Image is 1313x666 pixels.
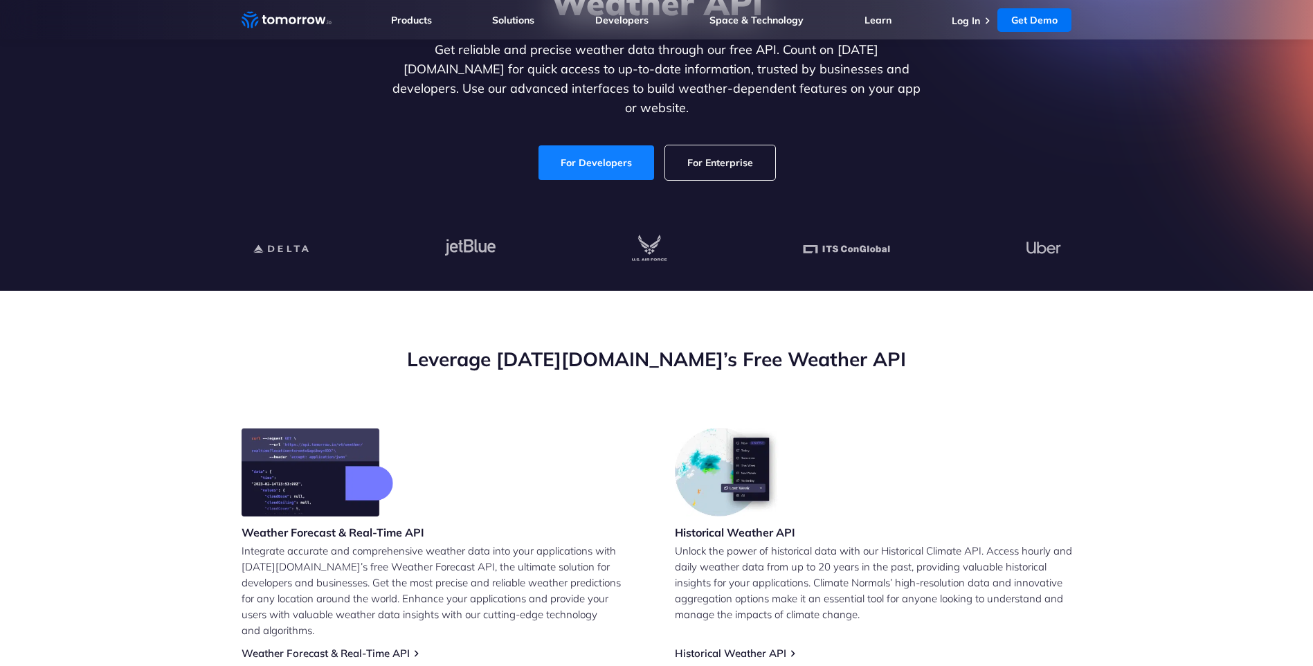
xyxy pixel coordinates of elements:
[242,10,332,30] a: Home link
[675,543,1072,622] p: Unlock the power of historical data with our Historical Climate API. Access hourly and daily weat...
[952,15,980,27] a: Log In
[391,14,432,26] a: Products
[242,525,424,540] h3: Weather Forecast & Real-Time API
[665,145,775,180] a: For Enterprise
[492,14,534,26] a: Solutions
[675,525,795,540] h3: Historical Weather API
[675,647,786,660] a: Historical Weather API
[709,14,804,26] a: Space & Technology
[595,14,649,26] a: Developers
[242,647,410,660] a: Weather Forecast & Real-Time API
[390,40,924,118] p: Get reliable and precise weather data through our free API. Count on [DATE][DOMAIN_NAME] for quic...
[864,14,891,26] a: Learn
[538,145,654,180] a: For Developers
[997,8,1071,32] a: Get Demo
[242,543,639,638] p: Integrate accurate and comprehensive weather data into your applications with [DATE][DOMAIN_NAME]...
[242,346,1072,372] h2: Leverage [DATE][DOMAIN_NAME]’s Free Weather API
